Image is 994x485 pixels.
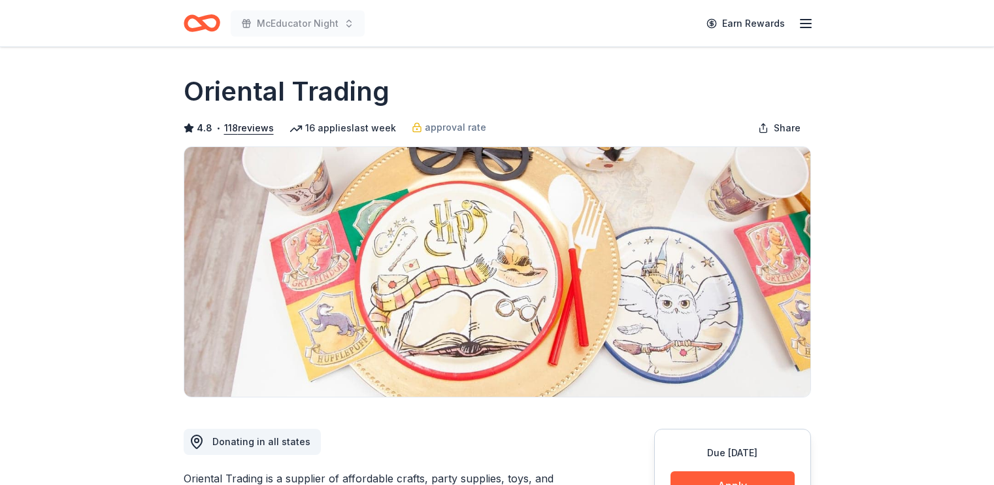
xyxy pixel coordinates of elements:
h1: Oriental Trading [184,73,389,110]
span: Share [774,120,801,136]
a: approval rate [412,120,486,135]
span: approval rate [425,120,486,135]
a: Home [184,8,220,39]
span: 4.8 [197,120,212,136]
span: • [216,123,220,133]
span: McEducator Night [257,16,339,31]
span: Donating in all states [212,436,310,447]
button: Share [748,115,811,141]
button: McEducator Night [231,10,365,37]
a: Earn Rewards [699,12,793,35]
div: Due [DATE] [671,445,795,461]
img: Image for Oriental Trading [184,147,810,397]
div: 16 applies last week [290,120,396,136]
button: 118reviews [224,120,274,136]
